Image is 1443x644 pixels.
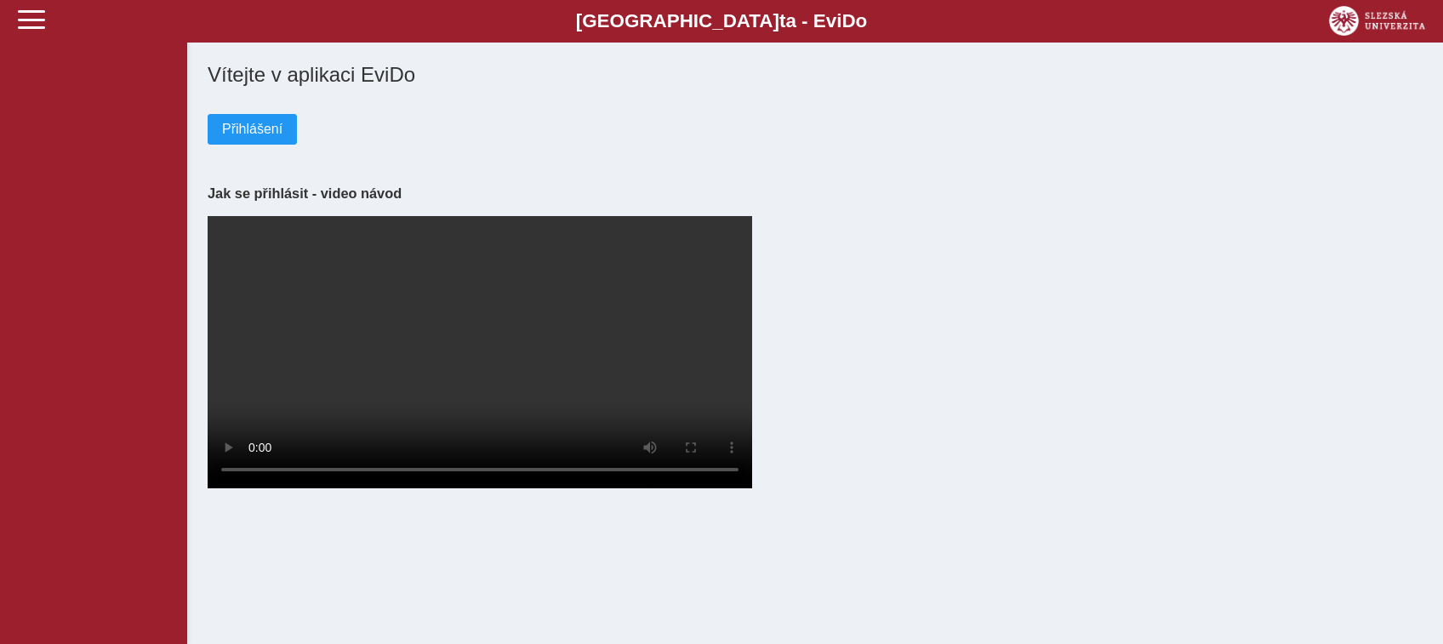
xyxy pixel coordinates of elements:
[779,10,785,31] span: t
[856,10,868,31] span: o
[841,10,855,31] span: D
[208,185,1423,202] h3: Jak se přihlásit - video návod
[51,10,1392,32] b: [GEOGRAPHIC_DATA] a - Evi
[222,122,282,137] span: Přihlášení
[208,216,752,488] video: Your browser does not support the video tag.
[208,63,1423,87] h1: Vítejte v aplikaci EviDo
[208,114,297,145] button: Přihlášení
[1329,6,1425,36] img: logo_web_su.png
